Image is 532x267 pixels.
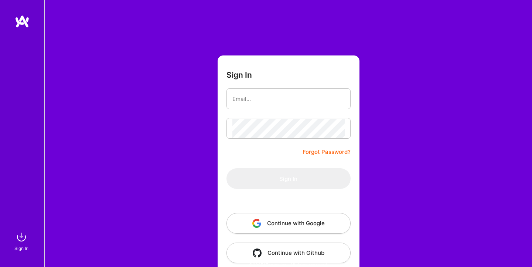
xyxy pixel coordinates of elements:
a: sign inSign In [16,230,29,252]
a: Forgot Password? [303,148,351,156]
keeper-lock: Open Keeper Popup [335,94,344,103]
div: Sign In [14,244,28,252]
button: Continue with Google [226,213,351,234]
img: logo [15,15,30,28]
input: Email... [232,89,345,108]
button: Continue with Github [226,243,351,263]
img: icon [252,219,261,228]
button: Sign In [226,168,351,189]
img: sign in [14,230,29,244]
img: icon [253,249,262,257]
h3: Sign In [226,70,252,80]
